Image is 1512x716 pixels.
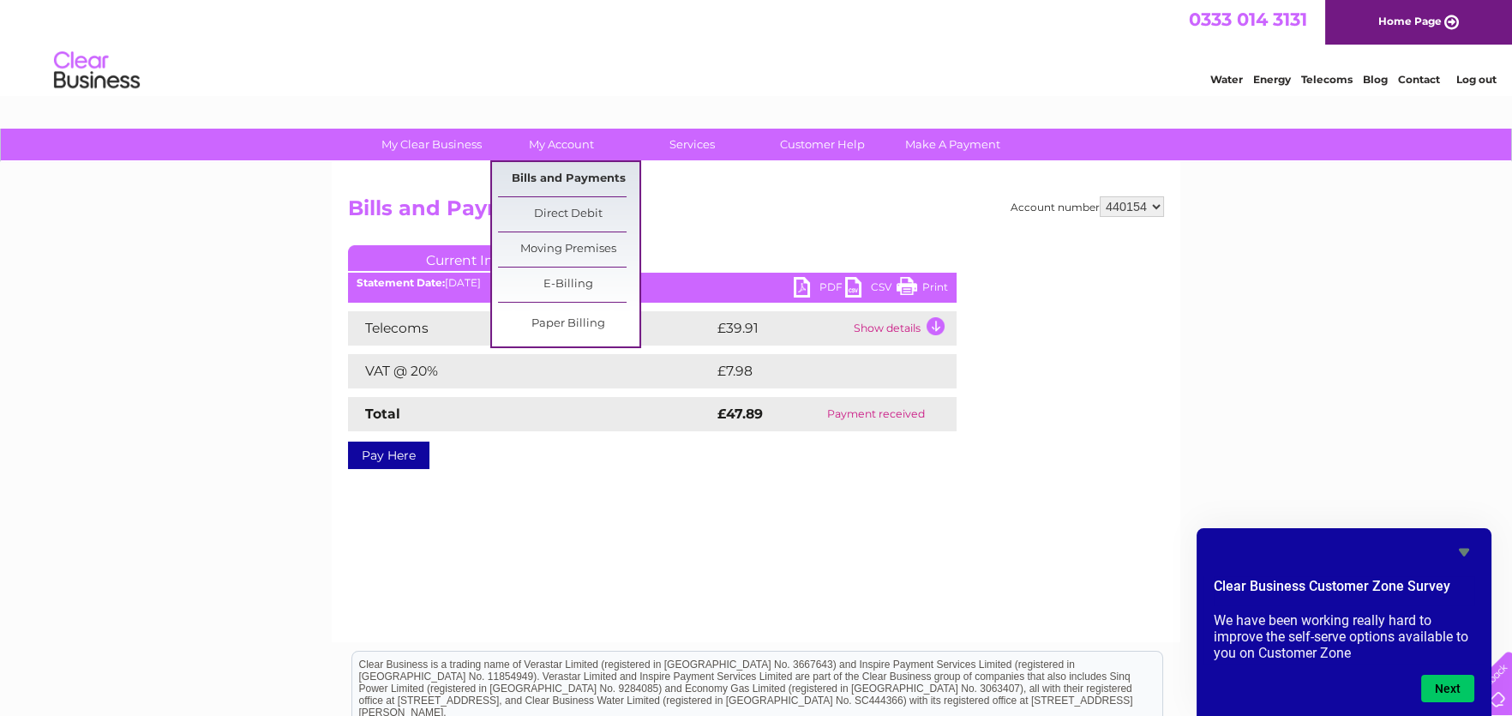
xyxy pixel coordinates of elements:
a: Paper Billing [498,307,639,341]
a: Services [621,129,763,160]
a: PDF [794,277,845,302]
a: Bills and Payments [498,162,639,196]
a: Moving Premises [498,232,639,267]
strong: Total [365,406,400,422]
div: Clear Business Customer Zone Survey [1214,542,1474,702]
a: E-Billing [498,268,639,302]
a: CSV [845,277,897,302]
button: Hide survey [1454,542,1474,563]
div: [DATE] [348,277,957,289]
td: Payment received [795,397,957,431]
a: Print [897,277,948,302]
a: Log out [1455,73,1496,86]
td: £39.91 [713,311,849,346]
p: We have been working really hard to improve the self-serve options available to you on Customer Zone [1214,612,1474,661]
a: Contact [1398,73,1440,86]
a: Blog [1363,73,1388,86]
a: My Clear Business [361,129,502,160]
td: Show details [849,311,957,346]
a: Customer Help [752,129,893,160]
img: logo.png [53,45,141,97]
h2: Bills and Payments [348,196,1164,229]
a: 0333 014 3131 [1189,9,1307,30]
a: Energy [1253,73,1291,86]
a: Water [1210,73,1243,86]
b: Statement Date: [357,276,445,289]
a: Make A Payment [882,129,1023,160]
div: Clear Business is a trading name of Verastar Limited (registered in [GEOGRAPHIC_DATA] No. 3667643... [352,9,1162,83]
a: Current Invoice [348,245,605,271]
td: VAT @ 20% [348,354,713,388]
td: Telecoms [348,311,713,346]
strong: £47.89 [717,406,763,422]
a: Telecoms [1301,73,1353,86]
td: £7.98 [713,354,916,388]
button: Next question [1421,675,1474,702]
a: Direct Debit [498,197,639,232]
h2: Clear Business Customer Zone Survey [1214,576,1474,605]
a: Pay Here [348,442,429,469]
a: My Account [491,129,633,160]
div: Account number [1011,196,1164,217]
